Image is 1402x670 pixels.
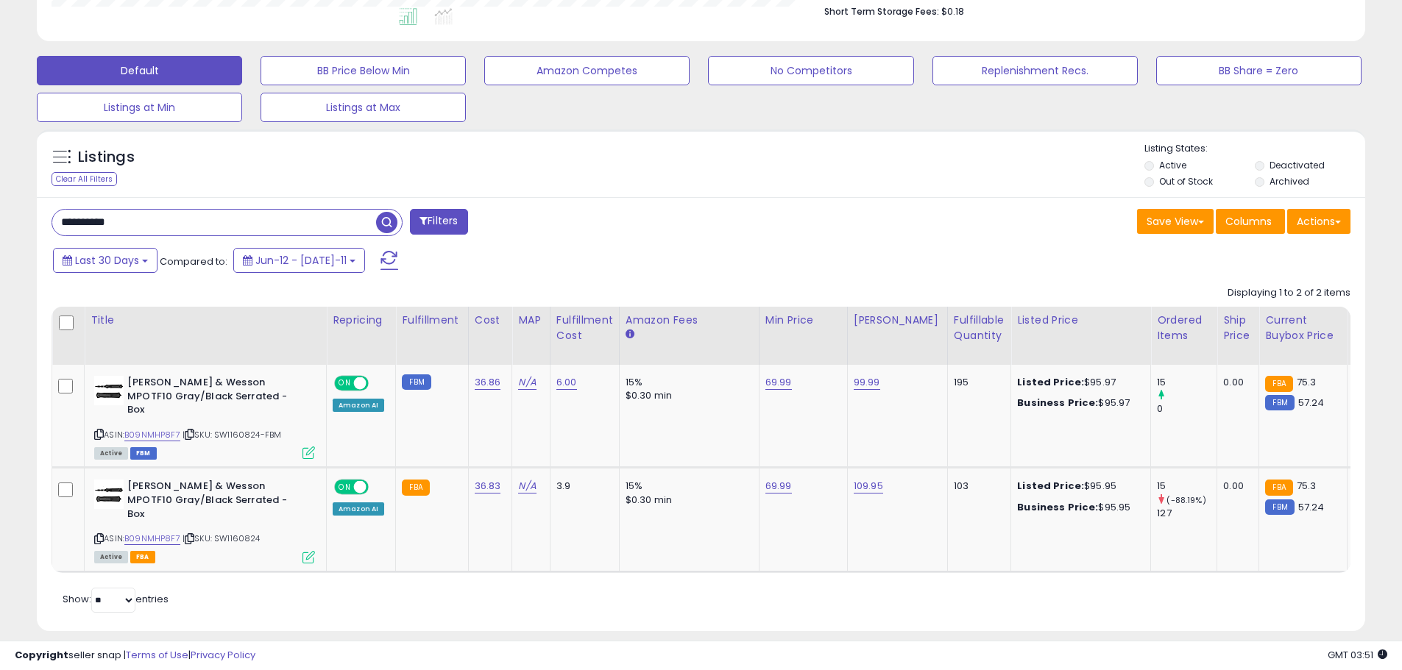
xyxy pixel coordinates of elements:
div: $95.97 [1017,396,1139,410]
b: Listed Price: [1017,375,1084,389]
div: 0.00 [1223,480,1247,493]
div: 15 [1157,376,1217,389]
div: Title [91,313,320,328]
a: 36.83 [475,479,501,493]
span: All listings currently available for purchase on Amazon [94,551,128,563]
button: BB Share = Zero [1156,56,1362,85]
div: seller snap | | [15,649,255,663]
div: Fulfillable Quantity [954,313,1005,343]
b: Short Term Storage Fees: [824,5,939,18]
b: Business Price: [1017,396,1098,410]
span: | SKU: SW1160824 [183,532,261,544]
div: Fulfillment Cost [556,313,613,343]
div: $0.30 min [626,493,748,507]
a: B09NMHP8F7 [124,429,180,441]
small: (-88.19%) [1166,494,1205,506]
a: N/A [518,375,536,390]
label: Out of Stock [1159,175,1213,188]
div: Repricing [333,313,389,328]
small: FBA [402,480,429,496]
div: 0.00 [1223,376,1247,389]
a: B09NMHP8F7 [124,532,180,545]
div: $95.95 [1017,501,1139,514]
a: 109.95 [854,479,883,493]
a: 69.99 [765,375,792,390]
span: OFF [367,377,390,390]
img: 31xLu3bZVgL._SL40_.jpg [94,480,124,509]
span: Jun-12 - [DATE]-11 [255,253,347,268]
div: 195 [954,376,999,389]
small: FBM [402,374,431,390]
b: Listed Price: [1017,479,1084,493]
b: [PERSON_NAME] & Wesson MPOTF10 Gray/Black Serrated - Box [127,480,306,524]
div: Displaying 1 to 2 of 2 items [1228,286,1350,300]
span: All listings currently available for purchase on Amazon [94,447,128,460]
div: 15 [1157,480,1217,493]
b: [PERSON_NAME] & Wesson MPOTF10 Gray/Black Serrated - Box [127,376,306,421]
div: $95.97 [1017,376,1139,389]
small: Amazon Fees. [626,328,634,341]
div: 3.9 [556,480,608,493]
button: Save View [1137,209,1214,234]
div: 127 [1157,507,1217,520]
small: FBA [1265,376,1292,392]
span: ON [336,377,354,390]
label: Active [1159,159,1186,171]
span: $0.18 [941,4,964,18]
div: Amazon Fees [626,313,753,328]
button: Amazon Competes [484,56,690,85]
div: $95.95 [1017,480,1139,493]
span: 57.24 [1298,500,1325,514]
button: Default [37,56,242,85]
button: Listings at Min [37,93,242,122]
span: Show: entries [63,592,169,606]
small: FBM [1265,499,1294,515]
button: BB Price Below Min [261,56,466,85]
span: Compared to: [160,254,227,268]
div: 15% [626,480,748,493]
label: Deactivated [1270,159,1325,171]
span: Last 30 Days [75,253,139,268]
a: 36.86 [475,375,501,390]
strong: Copyright [15,648,68,662]
div: MAP [518,313,543,328]
button: No Competitors [708,56,913,85]
div: Listed Price [1017,313,1144,328]
button: Listings at Max [261,93,466,122]
div: ASIN: [94,376,315,457]
span: FBA [130,551,155,563]
div: $0.30 min [626,389,748,402]
div: Fulfillment [402,313,461,328]
label: Archived [1270,175,1309,188]
div: Ship Price [1223,313,1253,343]
div: ASIN: [94,480,315,561]
div: 0 [1157,402,1217,416]
button: Columns [1216,209,1285,234]
div: Current Buybox Price [1265,313,1341,343]
span: OFF [367,481,390,493]
div: Clear All Filters [52,172,117,186]
button: Filters [410,209,467,235]
div: Amazon AI [333,399,384,412]
span: FBM [130,447,157,460]
h5: Listings [78,147,135,168]
small: FBA [1265,480,1292,496]
div: 103 [954,480,999,493]
div: Ordered Items [1157,313,1211,343]
span: | SKU: SW1160824-FBM [183,429,281,441]
span: 75.3 [1297,479,1317,493]
button: Last 30 Days [53,248,157,273]
span: 2025-08-11 03:51 GMT [1328,648,1387,662]
span: 57.24 [1298,396,1325,410]
button: Replenishment Recs. [932,56,1138,85]
p: Listing States: [1144,142,1365,156]
div: [PERSON_NAME] [854,313,941,328]
a: 99.99 [854,375,880,390]
a: 69.99 [765,479,792,493]
div: Amazon AI [333,502,384,516]
img: 31xLu3bZVgL._SL40_.jpg [94,376,124,405]
div: Cost [475,313,506,328]
span: 75.3 [1297,375,1317,389]
button: Actions [1287,209,1350,234]
div: Min Price [765,313,841,328]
